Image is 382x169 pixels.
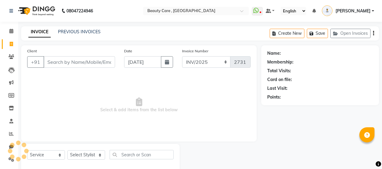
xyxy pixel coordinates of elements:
[66,2,93,19] b: 08047224946
[27,75,251,135] span: Select & add items from the list below
[330,29,371,38] button: Open Invoices
[267,85,287,92] div: Last Visit:
[267,50,281,57] div: Name:
[124,48,132,54] label: Date
[43,56,115,68] input: Search by Name/Mobile/Email/Code
[27,56,44,68] button: +91
[267,76,292,83] div: Card on file:
[28,27,51,37] a: INVOICE
[267,68,291,74] div: Total Visits:
[270,29,304,38] button: Create New
[307,29,328,38] button: Save
[27,48,37,54] label: Client
[15,2,57,19] img: logo
[322,5,332,16] img: Pranav
[110,150,174,159] input: Search or Scan
[182,48,208,54] label: Invoice Number
[335,8,371,14] span: [PERSON_NAME]
[267,59,294,65] div: Membership:
[267,94,281,100] div: Points:
[58,29,101,34] a: PREVIOUS INVOICES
